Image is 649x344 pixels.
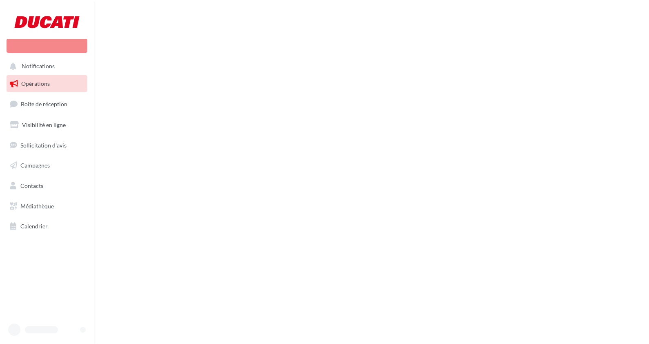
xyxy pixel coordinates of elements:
a: Opérations [5,75,89,92]
a: Médiathèque [5,198,89,215]
a: Calendrier [5,218,89,235]
a: Campagnes [5,157,89,174]
span: Médiathèque [20,203,54,210]
span: Contacts [20,182,43,189]
a: Sollicitation d'avis [5,137,89,154]
span: Calendrier [20,223,48,230]
a: Boîte de réception [5,95,89,113]
a: Contacts [5,177,89,194]
span: Sollicitation d'avis [20,141,67,148]
a: Visibilité en ligne [5,116,89,134]
span: Notifications [22,63,55,70]
span: Opérations [21,80,50,87]
span: Visibilité en ligne [22,121,66,128]
span: Campagnes [20,162,50,169]
span: Boîte de réception [21,101,67,107]
div: Nouvelle campagne [7,39,87,53]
